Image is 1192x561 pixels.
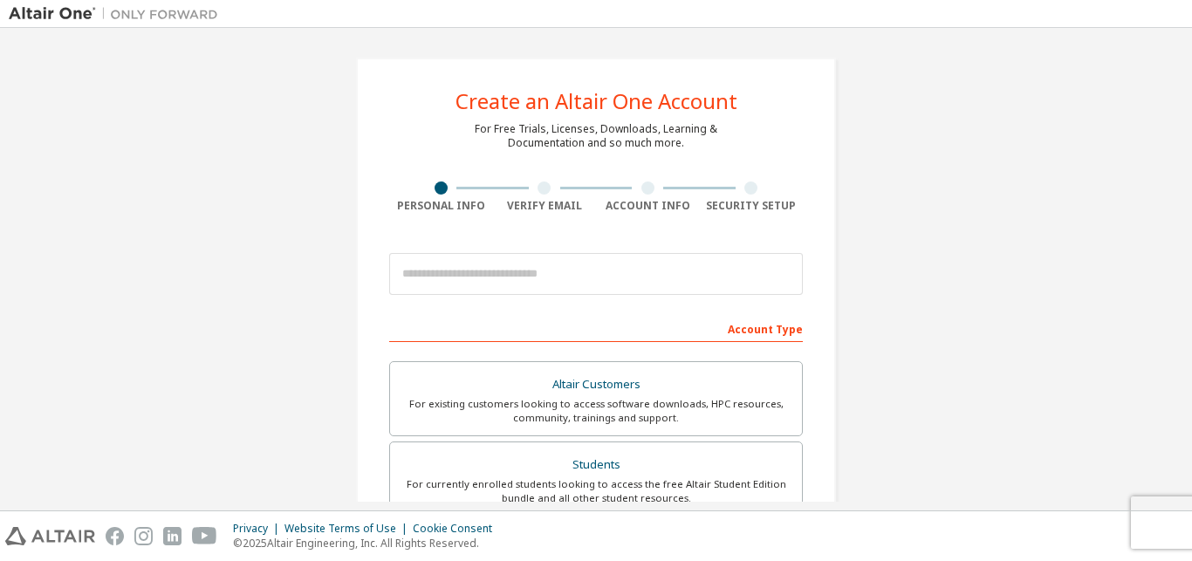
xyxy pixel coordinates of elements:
div: Create an Altair One Account [456,91,737,112]
div: For existing customers looking to access software downloads, HPC resources, community, trainings ... [401,397,791,425]
div: Personal Info [389,199,493,213]
img: youtube.svg [192,527,217,545]
div: Verify Email [493,199,597,213]
img: instagram.svg [134,527,153,545]
div: Security Setup [700,199,804,213]
img: altair_logo.svg [5,527,95,545]
img: facebook.svg [106,527,124,545]
div: Altair Customers [401,373,791,397]
div: For currently enrolled students looking to access the free Altair Student Edition bundle and all ... [401,477,791,505]
div: Privacy [233,522,284,536]
img: linkedin.svg [163,527,182,545]
p: © 2025 Altair Engineering, Inc. All Rights Reserved. [233,536,503,551]
div: Website Terms of Use [284,522,413,536]
div: Account Info [596,199,700,213]
div: Cookie Consent [413,522,503,536]
div: For Free Trials, Licenses, Downloads, Learning & Documentation and so much more. [475,122,717,150]
img: Altair One [9,5,227,23]
div: Students [401,453,791,477]
div: Account Type [389,314,803,342]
